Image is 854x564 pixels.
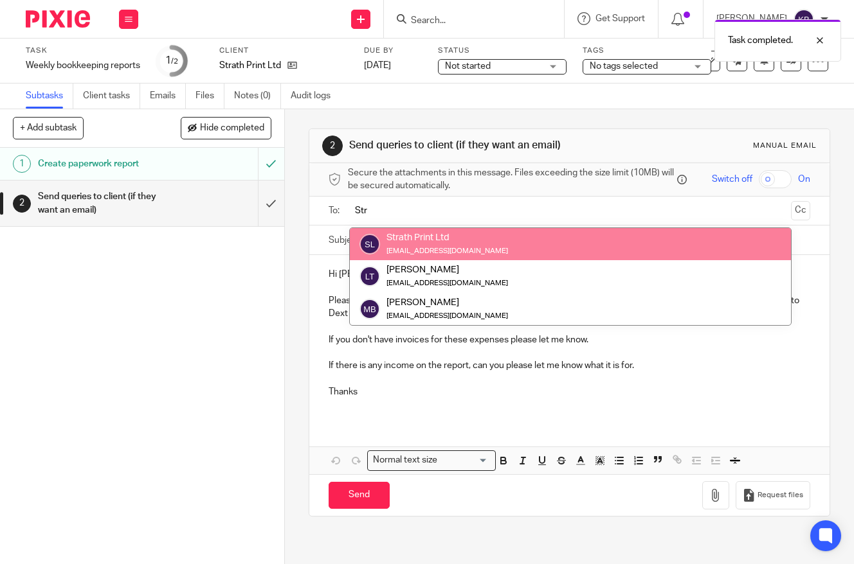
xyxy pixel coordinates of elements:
label: Client [219,46,348,56]
a: Client tasks [83,84,140,109]
a: Audit logs [291,84,340,109]
div: [PERSON_NAME] [386,263,508,276]
label: Due by [364,46,422,56]
img: svg%3E [794,9,814,30]
span: Request files [758,490,803,500]
div: 2 [322,136,343,156]
img: svg%3E [359,266,380,286]
small: [EMAIL_ADDRESS][DOMAIN_NAME] [386,312,508,319]
p: If there is any income on the report, can you please let me know what it is for. [329,359,811,372]
p: Task completed. [728,34,793,47]
img: Pixie [26,10,90,28]
p: Please find attached missing expenses paperwork report for this week. Please upload receipts or i... [329,294,811,321]
button: Cc [791,201,810,220]
h1: Send queries to client (if they want an email) [38,187,176,220]
span: Switch off [712,173,752,186]
small: [EMAIL_ADDRESS][DOMAIN_NAME] [386,279,508,286]
span: Hide completed [200,123,264,134]
span: Secure the attachments in this message. Files exceeding the size limit (10MB) will be secured aut... [348,166,674,193]
div: Weekly bookkeeping reports [26,59,140,72]
p: Hi [PERSON_NAME], [329,268,811,281]
label: Subject: [329,234,362,247]
p: If you don't have invoices for these expenses please let me know. [329,333,811,346]
div: Strath Print Ltd [386,231,508,244]
h1: Send queries to client (if they want an email) [349,139,597,152]
small: [EMAIL_ADDRESS][DOMAIN_NAME] [386,247,508,254]
span: [DATE] [364,61,391,70]
input: Search [410,15,525,27]
span: On [798,173,810,186]
label: Task [26,46,140,56]
label: To: [329,204,343,217]
div: Manual email [753,141,817,151]
input: Search for option [441,454,487,467]
a: Emails [150,84,186,109]
small: /2 [171,58,178,65]
img: svg%3E [359,299,380,319]
div: 2 [13,195,31,213]
button: Request files [736,481,810,510]
img: svg%3E [359,234,380,254]
h1: Create paperwork report [38,154,176,173]
a: Files [195,84,224,109]
div: [PERSON_NAME] [386,295,508,308]
span: Normal text size [370,454,441,467]
input: Send [329,482,390,509]
div: 1 [13,155,31,173]
span: No tags selected [590,62,658,71]
button: Hide completed [181,117,271,139]
span: Not started [445,62,491,71]
p: Thanks [329,385,811,398]
button: + Add subtask [13,117,84,139]
a: Notes (0) [234,84,281,109]
div: 1 [165,53,178,68]
a: Subtasks [26,84,73,109]
div: Search for option [367,450,496,470]
p: Strath Print Ltd [219,59,281,72]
